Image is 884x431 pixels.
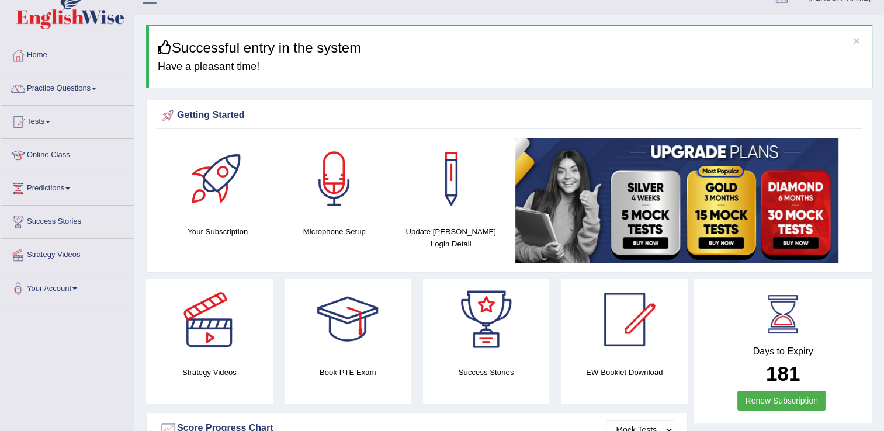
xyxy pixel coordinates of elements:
[398,225,504,250] h4: Update [PERSON_NAME] Login Detail
[766,362,800,385] b: 181
[158,40,863,55] h3: Successful entry in the system
[282,225,387,238] h4: Microphone Setup
[160,107,859,124] div: Getting Started
[165,225,271,238] h4: Your Subscription
[1,39,134,68] a: Home
[423,366,550,378] h4: Success Stories
[1,106,134,135] a: Tests
[158,61,863,73] h4: Have a pleasant time!
[1,206,134,235] a: Success Stories
[737,391,826,411] a: Renew Subscription
[1,172,134,201] a: Predictions
[1,239,134,268] a: Strategy Videos
[1,72,134,102] a: Practice Questions
[515,138,838,263] img: small5.jpg
[1,272,134,301] a: Your Account
[146,366,273,378] h4: Strategy Videos
[1,139,134,168] a: Online Class
[707,346,859,357] h4: Days to Expiry
[285,366,411,378] h4: Book PTE Exam
[853,34,860,47] button: ×
[561,366,688,378] h4: EW Booklet Download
